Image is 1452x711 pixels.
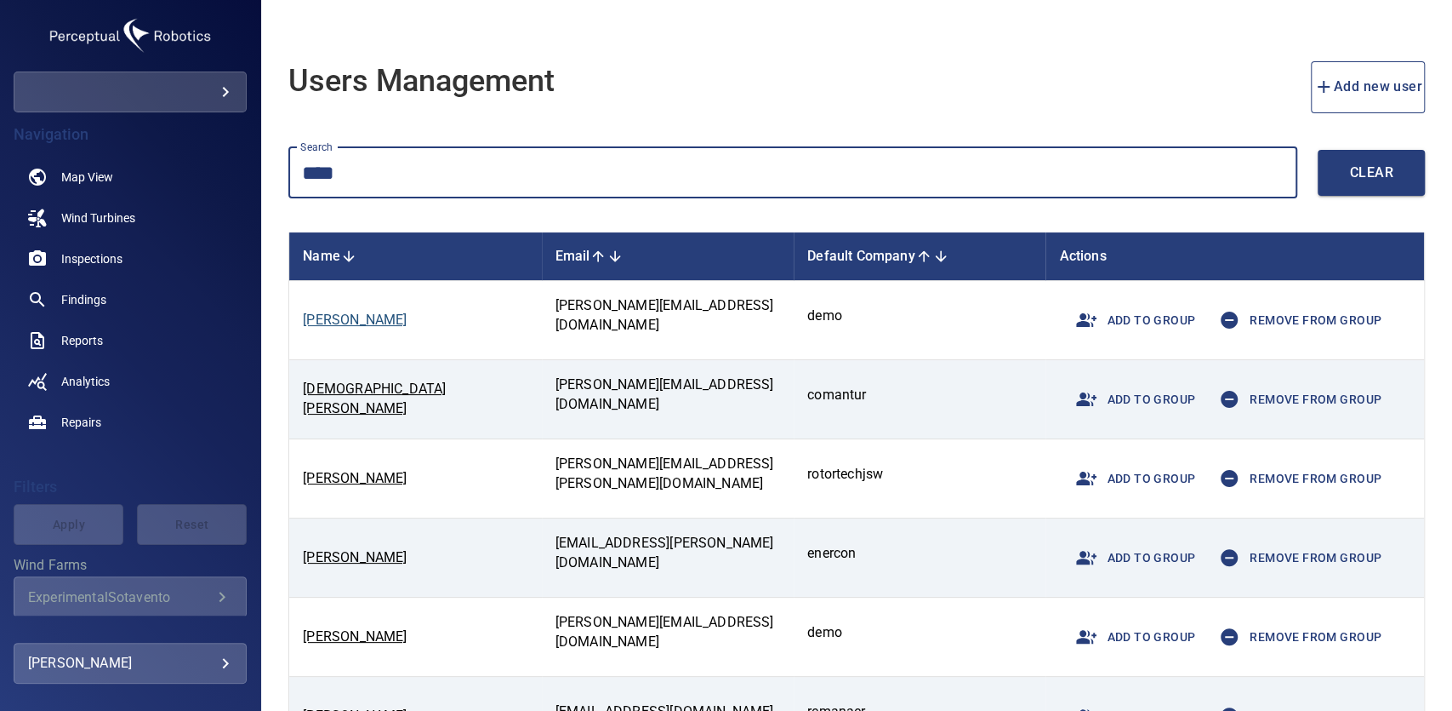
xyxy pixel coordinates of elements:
[14,157,247,198] a: map noActive
[14,576,247,617] div: Wind Farms
[1318,150,1425,196] button: Clear
[807,544,1032,564] p: enercon
[28,650,232,677] div: [PERSON_NAME]
[14,361,247,402] a: analytics noActive
[555,246,780,267] div: Email
[1066,616,1195,657] span: Add to group
[807,386,1032,405] p: comantur
[542,232,794,281] th: Toggle SortBy
[14,279,247,320] a: findings noActive
[28,589,212,605] div: ExperimentalSotavento
[14,238,247,279] a: inspections noActive
[303,312,407,328] a: [PERSON_NAME]
[1313,75,1423,99] span: Add new user
[61,332,103,349] span: Reports
[1066,300,1195,341] span: Add to group
[61,169,113,186] span: Map View
[61,414,101,431] span: Repairs
[61,291,106,308] span: Findings
[1352,161,1391,185] span: Clear
[1202,374,1388,425] button: Remove from group
[61,250,122,267] span: Inspections
[1202,295,1388,346] button: Remove from group
[14,198,247,238] a: windturbines noActive
[14,479,247,496] h4: Filters
[1059,295,1202,346] button: Add to group
[45,14,215,58] img: demo-logo
[303,628,407,645] a: [PERSON_NAME]
[555,534,780,573] p: [EMAIL_ADDRESS][PERSON_NAME][DOMAIN_NAME]
[14,559,247,572] label: Wind Farms
[1066,379,1195,420] span: Add to group
[303,470,407,486] a: [PERSON_NAME]
[14,126,247,143] h4: Navigation
[1059,611,1202,662] button: Add to group
[1059,453,1202,504] button: Add to group
[1059,246,1410,267] div: Actions
[61,373,110,390] span: Analytics
[1209,458,1381,499] span: Remove from group
[555,376,780,415] p: [PERSON_NAME][EMAIL_ADDRESS][DOMAIN_NAME]
[1209,379,1381,420] span: Remove from group
[1209,300,1381,341] span: Remove from group
[555,296,780,335] p: [PERSON_NAME][EMAIL_ADDRESS][DOMAIN_NAME]
[303,381,446,416] a: [DEMOGRAPHIC_DATA][PERSON_NAME]
[288,65,555,99] h1: Users Management
[14,320,247,361] a: reports noActive
[1066,537,1195,578] span: Add to group
[1209,616,1381,657] span: Remove from group
[807,246,1032,267] div: Default Company
[807,465,1032,485] p: rotortechjsw
[555,613,780,652] p: [PERSON_NAME][EMAIL_ADDRESS][DOMAIN_NAME]
[289,232,541,281] th: Toggle SortBy
[1202,453,1388,504] button: Remove from group
[1059,532,1202,583] button: Add to group
[14,402,247,443] a: repairs noActive
[303,246,527,267] div: Name
[1202,532,1388,583] button: Remove from group
[1059,374,1202,425] button: Add to group
[14,72,247,112] div: demo
[807,623,1032,643] p: demo
[794,232,1045,281] th: Toggle SortBy
[1311,61,1426,113] button: add new user
[61,209,135,226] span: Wind Turbines
[555,455,780,494] p: [PERSON_NAME][EMAIL_ADDRESS][PERSON_NAME][DOMAIN_NAME]
[1066,458,1195,499] span: Add to group
[1202,611,1388,662] button: Remove from group
[1209,537,1381,578] span: Remove from group
[807,307,1032,326] p: demo
[303,549,407,565] a: [PERSON_NAME]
